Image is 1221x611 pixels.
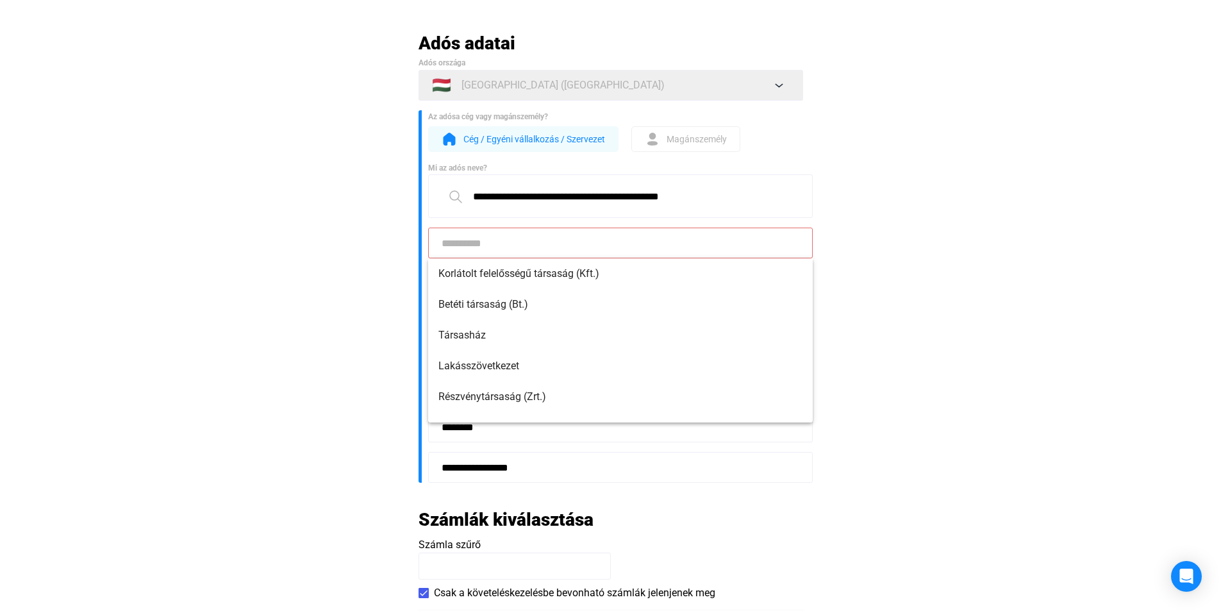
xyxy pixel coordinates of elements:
span: Cég / Egyéni vállalkozás / Szervezet [463,131,605,147]
div: Az adósa cég vagy magánszemély? [428,110,803,123]
span: [GEOGRAPHIC_DATA] ([GEOGRAPHIC_DATA]) [461,78,665,93]
img: form-org [442,131,457,147]
button: form-indMagánszemély [631,126,740,152]
div: Open Intercom Messenger [1171,561,1202,592]
span: 🇭🇺 [432,78,451,93]
img: form-ind [645,131,660,147]
span: Magánszemély [667,131,727,147]
h2: Számlák kiválasztása [419,508,594,531]
span: Betéti társaság (Bt.) [438,297,802,312]
button: form-orgCég / Egyéni vállalkozás / Szervezet [428,126,619,152]
span: Csak a követeléskezelésbe bevonható számlák jelenjenek meg [434,585,715,601]
span: Adós országa [419,58,465,67]
span: Részvénytársaság (Nyrt.) [438,420,802,435]
span: Társasház [438,328,802,343]
span: Számla szűrő [419,539,481,551]
span: Részvénytársaság (Zrt.) [438,389,802,405]
h2: Adós adatai [419,32,803,54]
div: Mi az adós neve? [428,162,803,174]
span: Lakásszövetkezet [438,358,802,374]
button: 🇭🇺[GEOGRAPHIC_DATA] ([GEOGRAPHIC_DATA]) [419,70,803,101]
span: Korlátolt felelősségű társaság (Kft.) [438,266,802,281]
